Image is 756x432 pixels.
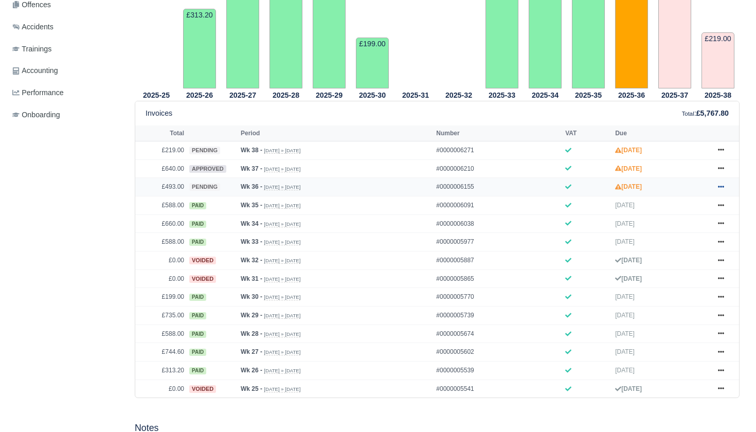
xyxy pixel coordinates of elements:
[8,105,122,125] a: Onboarding
[241,385,262,392] strong: Wk 25 -
[178,89,221,101] th: 2025-26
[434,269,563,288] td: #0000005865
[189,183,220,191] span: pending
[434,125,563,141] th: Number
[615,147,642,154] strong: [DATE]
[8,61,122,81] a: Accounting
[264,203,300,209] small: [DATE] » [DATE]
[264,148,300,154] small: [DATE] » [DATE]
[189,202,206,209] span: paid
[264,294,300,300] small: [DATE] » [DATE]
[238,125,434,141] th: Period
[394,89,437,101] th: 2025-31
[434,343,563,362] td: #0000005602
[434,159,563,178] td: #0000006210
[189,331,206,338] span: paid
[264,89,308,101] th: 2025-28
[563,125,613,141] th: VAT
[524,89,567,101] th: 2025-34
[189,165,226,173] span: approved
[241,147,262,154] strong: Wk 38 -
[682,107,729,119] div: :
[615,330,635,337] span: [DATE]
[135,178,187,196] td: £493.00
[613,125,708,141] th: Due
[135,325,187,343] td: £588.00
[696,89,740,101] th: 2025-38
[241,367,262,374] strong: Wk 26 -
[135,196,187,215] td: £588.00
[135,307,187,325] td: £735.00
[434,307,563,325] td: #0000005739
[351,89,394,101] th: 2025-30
[701,32,734,88] td: £219.00
[705,383,756,432] iframe: Chat Widget
[189,221,206,228] span: paid
[264,331,300,337] small: [DATE] » [DATE]
[12,87,64,99] span: Performance
[434,380,563,398] td: #0000005541
[189,294,206,301] span: paid
[135,233,187,251] td: £588.00
[615,202,635,209] span: [DATE]
[434,233,563,251] td: #0000005977
[135,380,187,398] td: £0.00
[241,238,262,245] strong: Wk 33 -
[189,147,220,154] span: pending
[135,89,178,101] th: 2025-25
[241,165,262,172] strong: Wk 37 -
[135,269,187,288] td: £0.00
[189,275,216,283] span: voided
[135,141,187,160] td: £219.00
[241,183,262,190] strong: Wk 36 -
[615,312,635,319] span: [DATE]
[356,38,389,88] td: £199.00
[135,343,187,362] td: £744.60
[567,89,610,101] th: 2025-35
[434,251,563,270] td: #0000005887
[241,275,262,282] strong: Wk 31 -
[264,166,300,172] small: [DATE] » [DATE]
[264,386,300,392] small: [DATE] » [DATE]
[8,83,122,103] a: Performance
[135,214,187,233] td: £660.00
[241,202,262,209] strong: Wk 35 -
[189,385,216,393] span: voided
[437,89,480,101] th: 2025-32
[135,288,187,307] td: £199.00
[189,257,216,264] span: voided
[241,348,262,355] strong: Wk 27 -
[615,183,642,190] strong: [DATE]
[12,65,58,77] span: Accounting
[308,89,351,101] th: 2025-29
[135,125,187,141] th: Total
[241,220,262,227] strong: Wk 34 -
[434,325,563,343] td: #0000005674
[264,258,300,264] small: [DATE] » [DATE]
[189,349,206,356] span: paid
[615,238,635,245] span: [DATE]
[264,239,300,245] small: [DATE] » [DATE]
[221,89,264,101] th: 2025-27
[434,288,563,307] td: #0000005770
[8,39,122,59] a: Trainings
[12,21,53,33] span: Accidents
[696,109,729,117] strong: £5,767.80
[434,178,563,196] td: #0000006155
[615,220,635,227] span: [DATE]
[610,89,653,101] th: 2025-36
[12,43,51,55] span: Trainings
[434,362,563,380] td: #0000005539
[615,293,635,300] span: [DATE]
[264,184,300,190] small: [DATE] » [DATE]
[264,276,300,282] small: [DATE] » [DATE]
[682,111,694,117] small: Total
[434,214,563,233] td: #0000006038
[615,275,642,282] strong: [DATE]
[146,109,172,118] h6: Invoices
[615,348,635,355] span: [DATE]
[8,17,122,37] a: Accidents
[12,109,60,121] span: Onboarding
[434,141,563,160] td: #0000006271
[241,257,262,264] strong: Wk 32 -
